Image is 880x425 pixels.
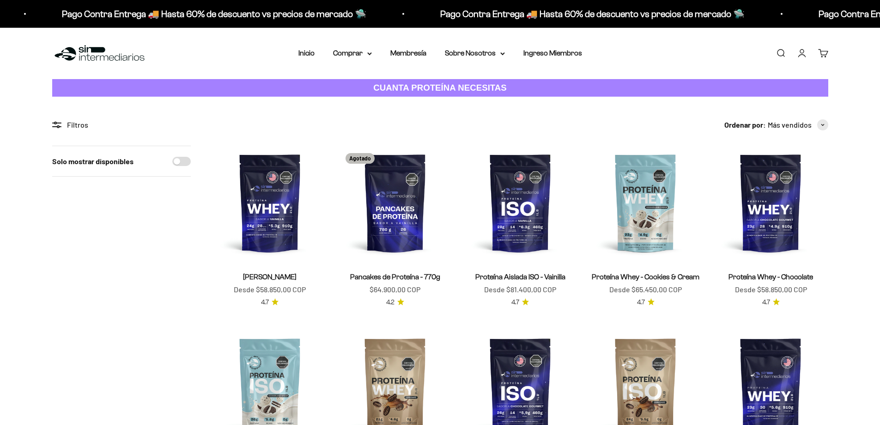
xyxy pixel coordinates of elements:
[592,273,699,281] a: Proteína Whey - Cookies & Cream
[261,297,279,308] a: 4.74.7 de 5.0 estrellas
[373,83,507,92] strong: CUANTA PROTEÍNA NECESITAS
[435,6,739,21] p: Pago Contra Entrega 🚚 Hasta 60% de descuento vs precios de mercado 🛸
[609,283,682,296] sale-price: Desde $65.450,00 COP
[728,273,813,281] a: Proteína Whey - Chocolate
[735,283,807,296] sale-price: Desde $58.850,00 COP
[768,119,812,131] span: Más vendidos
[475,273,565,281] a: Proteína Aislada ISO - Vainilla
[261,297,269,308] span: 4.7
[511,297,529,308] a: 4.74.7 de 5.0 estrellas
[762,297,770,308] span: 4.7
[52,119,191,131] div: Filtros
[386,297,404,308] a: 4.24.2 de 5.0 estrellas
[370,283,420,296] sale-price: $64.900,00 COP
[333,47,372,59] summary: Comprar
[52,155,134,167] label: Solo mostrar disponibles
[724,119,766,131] span: Ordenar por:
[56,6,361,21] p: Pago Contra Entrega 🚚 Hasta 60% de descuento vs precios de mercado 🛸
[386,297,394,308] span: 4.2
[637,297,655,308] a: 4.74.7 de 5.0 estrellas
[350,273,440,281] a: Pancakes de Proteína - 770g
[523,49,582,57] a: Ingreso Miembros
[511,297,519,308] span: 4.7
[445,47,505,59] summary: Sobre Nosotros
[484,283,556,296] sale-price: Desde $81.400,00 COP
[52,79,828,97] a: CUANTA PROTEÍNA NECESITAS
[637,297,645,308] span: 4.7
[298,49,315,57] a: Inicio
[243,273,297,281] a: [PERSON_NAME]
[762,297,780,308] a: 4.74.7 de 5.0 estrellas
[768,119,828,131] button: Más vendidos
[234,283,306,296] sale-price: Desde $58.850,00 COP
[390,49,426,57] a: Membresía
